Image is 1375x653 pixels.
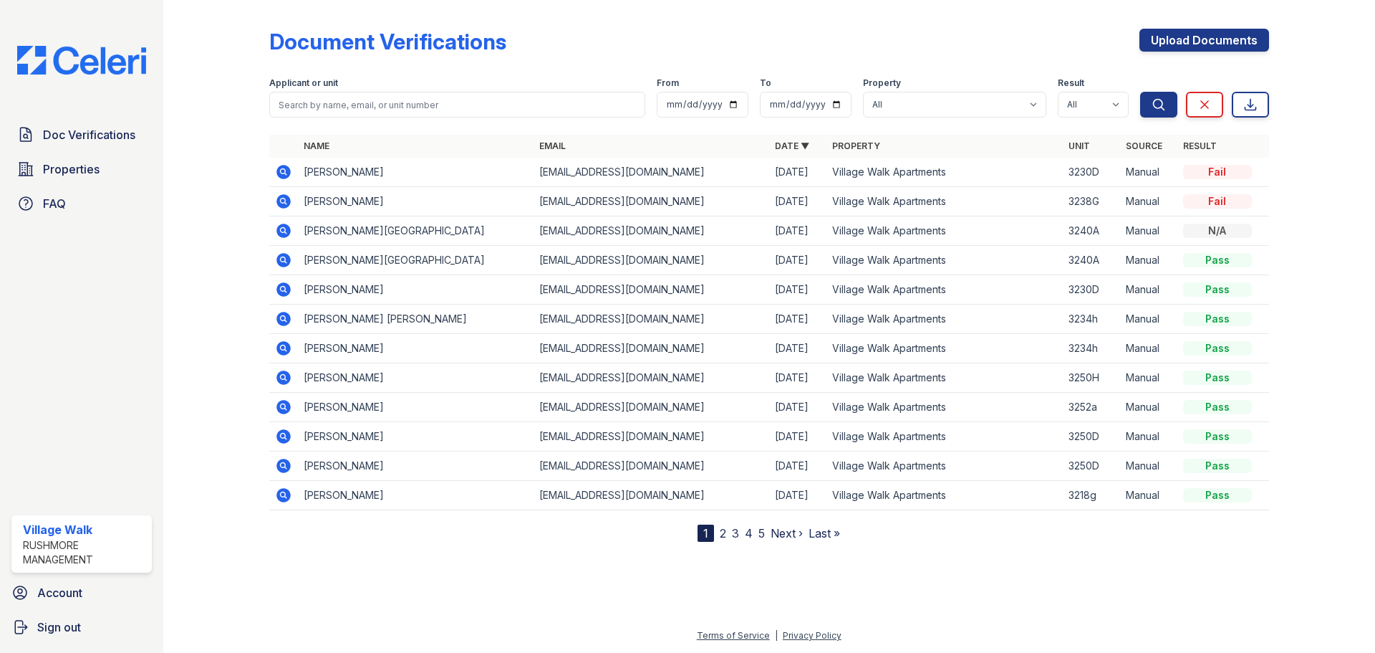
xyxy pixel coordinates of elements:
div: Pass [1183,341,1252,356]
td: [EMAIL_ADDRESS][DOMAIN_NAME] [534,158,769,187]
td: Village Walk Apartments [826,334,1062,363]
a: Source [1126,140,1162,151]
div: Pass [1183,253,1252,267]
div: 1 [698,525,714,542]
div: Pass [1183,429,1252,444]
td: [DATE] [769,393,826,422]
a: Result [1183,140,1217,151]
td: [PERSON_NAME] [298,334,534,363]
label: To [760,77,771,89]
td: 3238G [1063,187,1120,216]
td: 3252a [1063,393,1120,422]
a: Upload Documents [1139,29,1269,52]
td: [PERSON_NAME] [PERSON_NAME] [298,305,534,334]
div: Pass [1183,282,1252,297]
td: 3250D [1063,452,1120,481]
td: [PERSON_NAME] [298,158,534,187]
a: Last » [809,526,840,540]
div: Pass [1183,459,1252,473]
td: Village Walk Apartments [826,481,1062,510]
td: [DATE] [769,334,826,363]
td: Manual [1120,158,1177,187]
td: Village Walk Apartments [826,363,1062,393]
td: [DATE] [769,452,826,481]
td: Village Walk Apartments [826,158,1062,187]
a: Doc Verifications [11,120,152,149]
a: Next › [771,526,803,540]
td: Manual [1120,393,1177,422]
td: [EMAIL_ADDRESS][DOMAIN_NAME] [534,452,769,481]
td: Village Walk Apartments [826,452,1062,481]
td: Village Walk Apartments [826,275,1062,305]
td: [PERSON_NAME][GEOGRAPHIC_DATA] [298,246,534,275]
img: CE_Logo_Blue-a8612792a0a2168367f1c8372b55b34899dd931a85d93a1a3d3e32e68fde9ad4.png [6,46,158,75]
td: Manual [1120,452,1177,481]
td: [EMAIL_ADDRESS][DOMAIN_NAME] [534,216,769,246]
td: 3234h [1063,305,1120,334]
label: Result [1058,77,1084,89]
td: Manual [1120,363,1177,393]
td: 3250H [1063,363,1120,393]
td: [DATE] [769,422,826,452]
a: Privacy Policy [783,630,841,641]
td: [DATE] [769,187,826,216]
td: [DATE] [769,246,826,275]
label: Applicant or unit [269,77,338,89]
div: Pass [1183,400,1252,414]
td: [DATE] [769,363,826,393]
a: Sign out [6,613,158,642]
a: 4 [745,526,753,540]
td: [DATE] [769,481,826,510]
a: Email [539,140,566,151]
td: Manual [1120,334,1177,363]
td: [EMAIL_ADDRESS][DOMAIN_NAME] [534,305,769,334]
a: Property [832,140,880,151]
td: [DATE] [769,275,826,305]
td: Village Walk Apartments [826,305,1062,334]
input: Search by name, email, or unit number [269,92,645,118]
div: Pass [1183,488,1252,502]
div: Village Walk [23,521,146,538]
span: Sign out [37,619,81,636]
td: 3240A [1063,216,1120,246]
td: Manual [1120,481,1177,510]
a: Date ▼ [775,140,809,151]
td: 3230D [1063,275,1120,305]
td: Manual [1120,216,1177,246]
td: 3240A [1063,246,1120,275]
td: [DATE] [769,158,826,187]
td: [EMAIL_ADDRESS][DOMAIN_NAME] [534,363,769,393]
label: From [657,77,679,89]
a: Account [6,578,158,607]
td: [PERSON_NAME] [298,481,534,510]
div: | [775,630,778,641]
a: Unit [1068,140,1090,151]
div: N/A [1183,224,1252,238]
td: [EMAIL_ADDRESS][DOMAIN_NAME] [534,393,769,422]
a: 2 [720,526,726,540]
a: Properties [11,155,152,183]
td: Manual [1120,305,1177,334]
td: [DATE] [769,305,826,334]
td: Village Walk Apartments [826,422,1062,452]
label: Property [863,77,901,89]
td: [PERSON_NAME][GEOGRAPHIC_DATA] [298,216,534,246]
td: 3250D [1063,422,1120,452]
td: 3230D [1063,158,1120,187]
a: 3 [732,526,739,540]
td: [EMAIL_ADDRESS][DOMAIN_NAME] [534,481,769,510]
a: Terms of Service [697,630,770,641]
a: Name [304,140,329,151]
td: [EMAIL_ADDRESS][DOMAIN_NAME] [534,246,769,275]
td: Manual [1120,275,1177,305]
span: Doc Verifications [43,126,135,143]
td: [PERSON_NAME] [298,275,534,305]
span: FAQ [43,195,66,212]
a: 5 [758,526,765,540]
div: Rushmore Management [23,538,146,567]
td: [DATE] [769,216,826,246]
td: Village Walk Apartments [826,393,1062,422]
td: Manual [1120,422,1177,452]
td: Village Walk Apartments [826,187,1062,216]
